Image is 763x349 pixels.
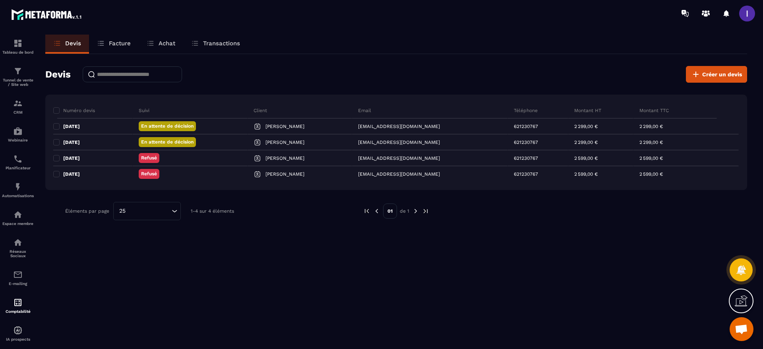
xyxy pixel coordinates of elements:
[13,99,23,108] img: formation
[63,155,80,161] p: [DATE]
[116,207,128,215] span: 25
[2,110,34,114] p: CRM
[2,292,34,320] a: accountantaccountantComptabilité
[63,107,95,114] p: Numéro devis
[2,232,34,264] a: social-networksocial-networkRéseaux Sociaux
[254,170,304,178] a: [PERSON_NAME]
[254,107,267,114] p: Client
[13,270,23,279] img: email
[13,298,23,307] img: accountant
[2,148,34,176] a: schedulerschedulerPlanificateur
[159,40,175,47] p: Achat
[63,123,80,130] p: [DATE]
[11,7,83,21] img: logo
[639,107,669,114] p: Montant TTC
[254,122,304,130] a: [PERSON_NAME]
[2,337,34,341] p: IA prospects
[13,126,23,136] img: automations
[2,138,34,142] p: Webinaire
[109,40,131,47] p: Facture
[139,107,149,114] p: Suivi
[2,93,34,120] a: formationformationCRM
[2,221,34,226] p: Espace membre
[89,35,139,54] a: Facture
[2,176,34,204] a: automationsautomationsAutomatisations
[2,60,34,93] a: formationformationTunnel de vente / Site web
[412,207,419,215] img: next
[141,171,157,177] p: Refusé
[2,264,34,292] a: emailemailE-mailing
[63,171,80,177] p: [DATE]
[141,139,194,145] p: En attente de décision
[254,138,304,146] a: [PERSON_NAME]
[2,281,34,286] p: E-mailing
[141,155,157,161] p: Refusé
[13,238,23,247] img: social-network
[13,154,23,164] img: scheduler
[422,207,429,215] img: next
[383,204,397,219] p: 01
[358,107,371,114] p: Email
[2,50,34,54] p: Tableau de bord
[254,154,304,162] a: [PERSON_NAME]
[65,40,81,47] p: Devis
[400,208,409,214] p: de 1
[13,326,23,335] img: automations
[2,166,34,170] p: Planificateur
[686,66,747,83] button: Créer un devis
[141,123,194,130] p: En attente de décision
[13,210,23,219] img: automations
[2,249,34,258] p: Réseaux Sociaux
[363,207,370,215] img: prev
[2,33,34,60] a: formationformationTableau de bord
[2,120,34,148] a: automationsautomationsWebinaire
[65,208,109,214] p: Éléments par page
[113,202,181,220] div: Search for option
[730,317,753,341] a: Ouvrir le chat
[702,70,742,78] span: Créer un devis
[13,182,23,192] img: automations
[203,40,240,47] p: Transactions
[45,35,89,54] a: Devis
[128,207,170,215] input: Search for option
[191,208,234,214] p: 1-4 sur 4 éléments
[2,309,34,314] p: Comptabilité
[2,204,34,232] a: automationsautomationsEspace membre
[373,207,380,215] img: prev
[514,107,538,114] p: Téléphone
[45,66,71,82] h2: Devis
[63,139,80,145] p: [DATE]
[13,66,23,76] img: formation
[13,39,23,48] img: formation
[574,107,601,114] p: Montant HT
[2,78,34,87] p: Tunnel de vente / Site web
[2,194,34,198] p: Automatisations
